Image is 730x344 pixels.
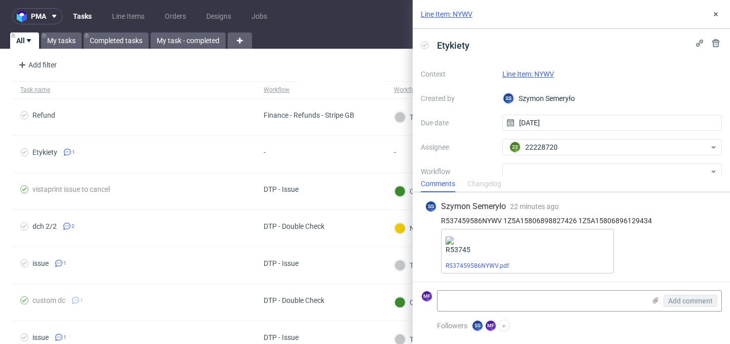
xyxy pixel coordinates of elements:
[151,32,226,49] a: My task - completed
[422,291,432,301] figcaption: MF
[80,296,83,304] span: 1
[41,32,82,49] a: My tasks
[502,90,722,107] div: Szymon Semeryło
[32,222,57,230] div: dch 2/2
[17,11,31,22] img: logo
[32,296,65,304] div: custom dc
[525,142,558,152] span: 22228720
[446,236,470,255] img: R537459586NYWV.pdf
[71,222,75,230] span: 2
[394,223,446,234] div: Needs fixes
[394,260,427,271] div: To Do
[486,321,496,331] figcaption: MF
[433,37,473,54] span: Etykiety
[472,321,483,331] figcaption: SS
[84,32,149,49] a: Completed tasks
[510,142,520,152] figcaption: 22
[421,9,472,19] a: Line Item: NYWV
[421,165,494,178] label: Workflow
[426,201,436,212] figcaption: SS
[264,222,324,230] div: DTP - Double Check
[159,8,192,24] a: Orders
[264,185,299,193] div: DTP - Issue
[502,70,554,78] a: Line Item: NYWV
[394,112,427,123] div: To Do
[72,148,75,156] span: 1
[31,13,46,20] span: pma
[394,86,436,94] div: Workflow stage
[14,57,59,73] div: Add filter
[264,296,324,304] div: DTP - Double Check
[421,176,455,192] div: Comments
[200,8,237,24] a: Designs
[264,111,354,119] div: Finance - Refunds - Stripe GB
[425,217,718,225] div: R537459586NYWV 1Z5A15806898827426 1Z5A15806896129434
[421,117,494,129] label: Due date
[503,93,514,104] figcaption: SS
[12,8,63,24] button: pma
[245,8,273,24] a: Jobs
[467,176,501,192] div: Changelog
[264,86,289,94] div: Workflow
[421,141,494,153] label: Assignee
[264,259,299,267] div: DTP - Issue
[264,333,299,341] div: DTP - Issue
[32,111,55,119] div: Refund
[20,86,247,94] span: Task name
[63,333,66,341] span: 1
[32,148,57,156] div: Etykiety
[421,68,494,80] label: Context
[63,259,66,267] span: 1
[441,201,506,212] span: Szymon Semeryło
[437,322,467,330] span: Followers
[32,185,110,193] div: vistaprint issue to cancel
[421,92,494,105] label: Created by
[67,8,98,24] a: Tasks
[32,333,49,341] div: issue
[394,297,444,308] div: Completed
[446,262,509,269] a: R537459586NYWV.pdf
[510,202,559,211] span: 22 minutes ago
[394,148,418,156] div: -
[106,8,151,24] a: Line Items
[32,259,49,267] div: issue
[10,32,39,49] a: All
[498,320,510,332] button: +
[394,186,444,197] div: Completed
[264,148,288,156] div: -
